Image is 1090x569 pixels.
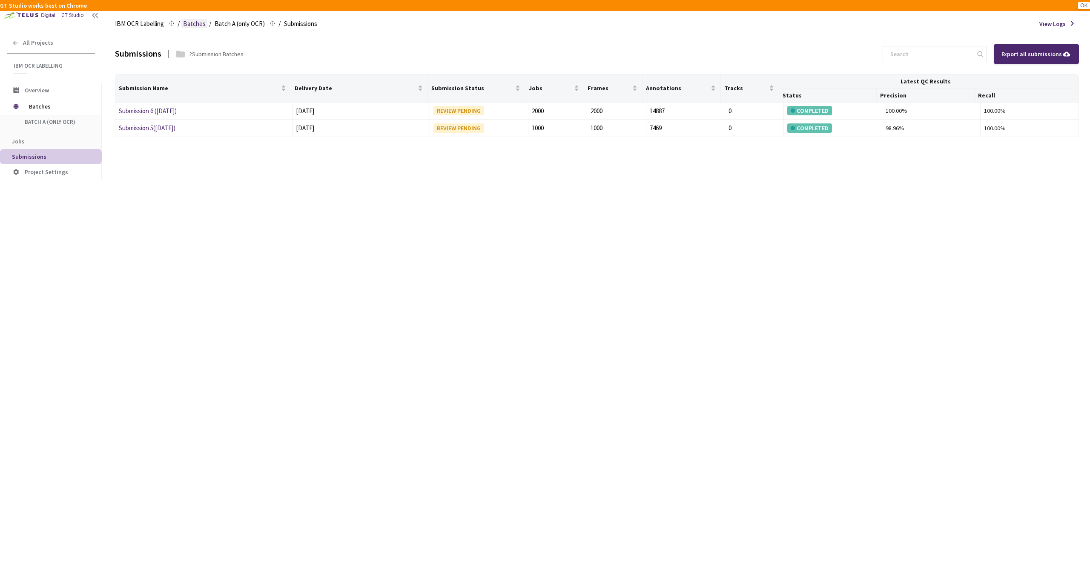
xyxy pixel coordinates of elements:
[115,48,161,60] div: Submissions
[119,85,279,91] span: Submission Name
[724,85,768,91] span: Tracks
[779,74,1072,89] th: Latest QC Results
[25,118,88,126] span: Batch A (only OCR)
[295,85,416,91] span: Delivery Date
[588,85,631,91] span: Frames
[296,123,426,133] div: [DATE]
[779,89,877,103] th: Status
[209,19,211,29] li: /
[284,19,317,29] span: Submissions
[984,106,1075,115] div: 100.00%
[29,98,87,115] span: Batches
[178,19,180,29] li: /
[14,62,90,69] span: IBM OCR Labelling
[215,19,265,29] span: Batch A (only OCR)
[12,153,46,160] span: Submissions
[886,106,977,115] div: 100.00%
[61,11,84,20] div: GT Studio
[181,19,207,28] a: Batches
[1001,49,1071,59] div: Export all submissions
[529,85,572,91] span: Jobs
[591,123,643,133] div: 1000
[291,74,428,103] th: Delivery Date
[591,106,643,116] div: 2000
[25,86,49,94] span: Overview
[787,123,832,133] div: COMPLETED
[532,106,584,116] div: 2000
[431,85,513,91] span: Submission Status
[433,123,484,133] div: REVIEW PENDING
[189,50,244,58] div: 2 Submission Batches
[525,74,584,103] th: Jobs
[886,123,977,133] div: 98.96%
[787,106,832,115] div: COMPLETED
[296,106,426,116] div: [DATE]
[975,89,1072,103] th: Recall
[1078,2,1090,9] button: OK
[119,124,175,132] a: Submission 5([DATE])
[119,107,177,115] a: Submission 6 ([DATE])
[183,19,206,29] span: Batches
[877,89,974,103] th: Precision
[1039,20,1066,28] span: View Logs
[433,106,484,115] div: REVIEW PENDING
[12,137,25,145] span: Jobs
[428,74,525,103] th: Submission Status
[984,123,1075,133] div: 100.00%
[650,123,721,133] div: 7469
[278,19,281,29] li: /
[885,46,976,62] input: Search
[25,168,68,176] span: Project Settings
[650,106,721,116] div: 14887
[729,106,780,116] div: 0
[721,74,780,103] th: Tracks
[643,74,720,103] th: Annotations
[115,74,291,103] th: Submission Name
[115,19,164,29] span: IBM OCR Labelling
[23,39,53,46] span: All Projects
[729,123,780,133] div: 0
[584,74,643,103] th: Frames
[646,85,708,91] span: Annotations
[532,123,584,133] div: 1000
